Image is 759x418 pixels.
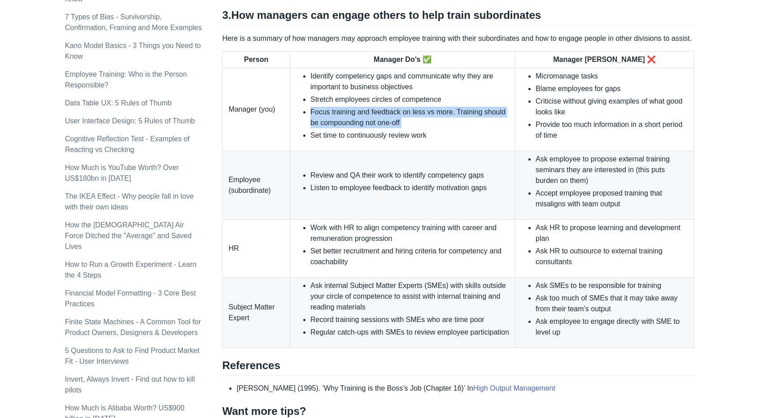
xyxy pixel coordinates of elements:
a: Finite State Machines - A Common Tool for Product Owners, Designers & Developers [65,318,201,336]
li: [PERSON_NAME] (1995). ‘Why Training is the Boss’s Job (Chapter 16)’ In [236,383,694,394]
a: Employee Training: Who is the Person Responsible? [65,70,187,89]
a: Financial Model Formatting - 3 Core Best Practices [65,289,196,308]
li: Ask internal Subject Matter Experts (SMEs) with skills outside your circle of competence to assis... [310,280,509,313]
a: How the [DEMOGRAPHIC_DATA] Air Force Ditched the "Average" and Saved Lives [65,221,192,250]
a: How Much is YouTube Worth? Over US$180bn in [DATE] [65,164,179,182]
li: Review and QA their work to identify competency gaps [310,170,509,181]
li: Criticise without giving examples of what good looks like [536,96,688,118]
li: Ask HR to propose learning and development plan [536,222,688,244]
td: HR [222,219,290,277]
li: Accept employee proposed training that misaligns with team output [536,188,688,209]
a: Kano Model Basics - 3 Things you Need to Know [65,42,201,60]
a: How to Run a Growth Experiment - Learn the 4 Steps [65,261,196,279]
li: Ask HR to outsource to external training consultants [536,246,688,267]
a: 5 Questions to Ask to Find Product Market Fit - User Interviews [65,347,200,365]
a: Data Table UX: 5 Rules of Thumb [65,99,172,107]
li: Provide too much information in a short period of time [536,119,688,141]
h2: 3. How managers can engage others to help train subordinates [222,9,694,26]
a: User Interface Design: 5 Rules of Thumb [65,117,195,125]
li: Set better recruitment and hiring criteria for competency and coachability [310,246,509,267]
a: Cognitive Reflection Test - Examples of Reacting vs Checking [65,135,190,153]
th: Manager [PERSON_NAME] ❌ [515,51,694,68]
li: Ask employee to propose external training seminars they are interested in (this puts burden on them) [536,154,688,186]
li: Regular catch-ups with SMEs to review employee participation [310,327,509,338]
li: Ask SMEs to be responsible for training [536,280,688,291]
li: Work with HR to align competency training with career and remuneration progression [310,222,509,244]
a: The IKEA Effect - Why people fall in love with their own ideas [65,192,194,211]
a: 7 Types of Bias - Survivorship, Confirmation, Framing and More Examples [65,13,202,31]
li: Stretch employees circles of competence [310,94,509,105]
li: Ask employee to engage directly with SME to level up [536,316,688,338]
p: Here is a summary of how managers may approach employee training with their subordinates and how ... [222,33,694,44]
h2: References [222,359,694,376]
td: Subject Matter Expert [222,277,290,348]
td: Employee (subordinate) [222,151,290,219]
th: Person [222,51,290,68]
li: Ask too much of SMEs that it may take away from their team’s output [536,293,688,314]
li: Listen to employee feedback to identify motivation gaps [310,183,509,193]
li: Blame employees for gaps [536,83,688,94]
td: Manager (you) [222,68,290,151]
li: Record training sessions with SMEs who are time poor [310,314,509,325]
a: Invert, Always Invert - Find out how to kill pilots [65,375,195,394]
li: Micromanage tasks [536,71,688,82]
li: Identify competency gaps and communicate why they are important to business objectives [310,71,509,92]
li: Focus training and feedback on less vs more. Training should be compounding not one-off [310,107,509,128]
th: Manager Do’s ✅ [290,51,515,68]
li: Set time to continuously review work [310,130,509,141]
a: High Output Management [473,384,555,392]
